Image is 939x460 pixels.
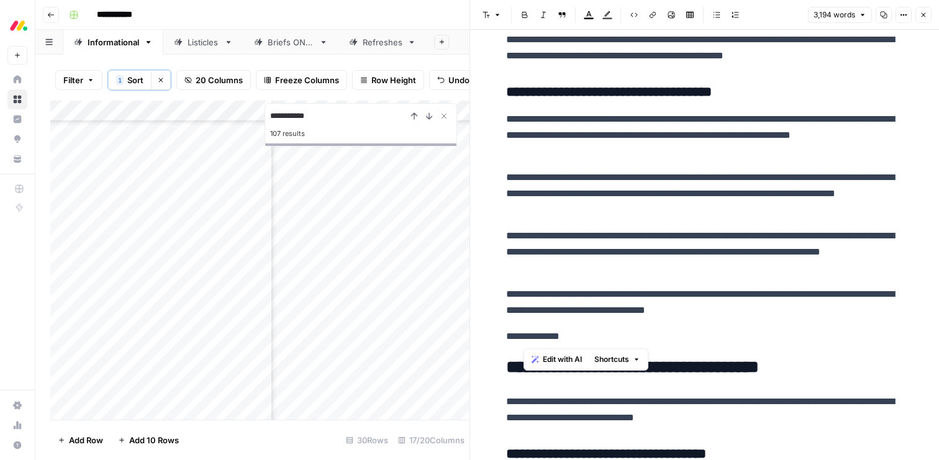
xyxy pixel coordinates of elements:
[88,36,139,48] div: Informational
[55,70,102,90] button: Filter
[7,14,30,37] img: Monday.com Logo
[69,434,103,446] span: Add Row
[7,10,27,41] button: Workspace: Monday.com
[7,415,27,435] a: Usage
[129,434,179,446] span: Add 10 Rows
[243,30,338,55] a: Briefs ONLY
[63,74,83,86] span: Filter
[7,149,27,169] a: Your Data
[7,395,27,415] a: Settings
[163,30,243,55] a: Listicles
[275,74,339,86] span: Freeze Columns
[371,74,416,86] span: Row Height
[527,351,587,368] button: Edit with AI
[116,75,124,85] div: 1
[256,70,347,90] button: Freeze Columns
[63,30,163,55] a: Informational
[7,89,27,109] a: Browse
[594,354,629,365] span: Shortcuts
[127,74,143,86] span: Sort
[108,70,151,90] button: 1Sort
[50,430,111,450] button: Add Row
[341,430,393,450] div: 30 Rows
[808,7,872,23] button: 3,194 words
[352,70,424,90] button: Row Height
[393,430,469,450] div: 17/20 Columns
[7,109,27,129] a: Insights
[437,109,451,124] button: Close Search
[448,74,469,86] span: Undo
[176,70,251,90] button: 20 Columns
[196,74,243,86] span: 20 Columns
[118,75,122,85] span: 1
[543,354,582,365] span: Edit with AI
[7,129,27,149] a: Opportunities
[422,109,437,124] button: Next Result
[429,70,478,90] button: Undo
[814,9,855,20] span: 3,194 words
[268,36,314,48] div: Briefs ONLY
[407,109,422,124] button: Previous Result
[363,36,402,48] div: Refreshes
[111,430,186,450] button: Add 10 Rows
[270,126,451,141] div: 107 results
[7,70,27,89] a: Home
[589,351,645,368] button: Shortcuts
[188,36,219,48] div: Listicles
[338,30,427,55] a: Refreshes
[7,435,27,455] button: Help + Support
